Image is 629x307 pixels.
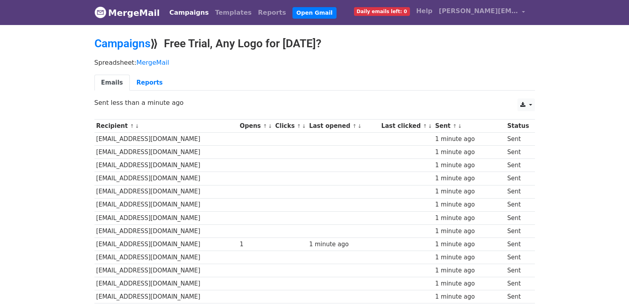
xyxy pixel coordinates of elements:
td: Sent [505,251,531,264]
td: [EMAIL_ADDRESS][DOMAIN_NAME] [94,133,238,146]
div: 1 minute ago [435,187,503,196]
td: [EMAIL_ADDRESS][DOMAIN_NAME] [94,264,238,277]
th: Recipient [94,120,238,133]
div: 1 minute ago [435,214,503,223]
th: Last clicked [379,120,433,133]
div: 1 minute ago [435,148,503,157]
div: 1 minute ago [435,253,503,262]
a: Campaigns [166,5,212,21]
span: Daily emails left: 0 [354,7,410,16]
h2: ⟫ Free Trial, Any Logo for [DATE]? [94,37,535,50]
a: Reports [130,75,169,91]
a: MergeMail [137,59,169,66]
a: ↑ [130,123,134,129]
div: 1 minute ago [435,279,503,288]
td: [EMAIL_ADDRESS][DOMAIN_NAME] [94,277,238,290]
a: ↓ [458,123,462,129]
td: Sent [505,146,531,159]
a: ↓ [358,123,362,129]
a: Open Gmail [292,7,337,19]
div: 1 minute ago [435,200,503,209]
a: ↑ [453,123,457,129]
div: 1 minute ago [435,266,503,275]
div: 1 minute ago [435,174,503,183]
a: ↓ [135,123,139,129]
th: Sent [433,120,506,133]
div: 1 minute ago [309,240,377,249]
td: [EMAIL_ADDRESS][DOMAIN_NAME] [94,159,238,172]
p: Spreadsheet: [94,58,535,67]
td: [EMAIL_ADDRESS][DOMAIN_NAME] [94,211,238,224]
div: 1 minute ago [435,292,503,301]
th: Status [505,120,531,133]
th: Last opened [307,120,379,133]
td: [EMAIL_ADDRESS][DOMAIN_NAME] [94,146,238,159]
td: Sent [505,237,531,251]
span: [PERSON_NAME][EMAIL_ADDRESS][DOMAIN_NAME] [439,6,518,16]
a: MergeMail [94,4,160,21]
a: Templates [212,5,255,21]
a: Emails [94,75,130,91]
td: [EMAIL_ADDRESS][DOMAIN_NAME] [94,224,238,237]
div: 1 minute ago [435,240,503,249]
td: [EMAIL_ADDRESS][DOMAIN_NAME] [94,290,238,303]
a: ↓ [428,123,432,129]
td: [EMAIL_ADDRESS][DOMAIN_NAME] [94,185,238,198]
a: ↑ [263,123,267,129]
a: Reports [255,5,289,21]
td: Sent [505,133,531,146]
a: Help [413,3,436,19]
img: MergeMail logo [94,6,106,18]
a: ↑ [423,123,427,129]
a: Daily emails left: 0 [351,3,413,19]
td: Sent [505,185,531,198]
a: ↓ [268,123,272,129]
a: ↑ [297,123,301,129]
div: 1 minute ago [435,161,503,170]
td: Sent [505,277,531,290]
td: [EMAIL_ADDRESS][DOMAIN_NAME] [94,251,238,264]
a: ↑ [352,123,357,129]
td: Sent [505,198,531,211]
td: Sent [505,224,531,237]
td: Sent [505,211,531,224]
td: Sent [505,172,531,185]
td: Sent [505,290,531,303]
td: [EMAIL_ADDRESS][DOMAIN_NAME] [94,237,238,251]
div: 1 [240,240,271,249]
td: Sent [505,159,531,172]
p: Sent less than a minute ago [94,98,535,107]
div: 1 minute ago [435,135,503,144]
th: Opens [238,120,273,133]
div: 1 minute ago [435,227,503,236]
td: Sent [505,264,531,277]
th: Clicks [273,120,307,133]
a: ↓ [302,123,306,129]
td: [EMAIL_ADDRESS][DOMAIN_NAME] [94,172,238,185]
td: [EMAIL_ADDRESS][DOMAIN_NAME] [94,198,238,211]
a: [PERSON_NAME][EMAIL_ADDRESS][DOMAIN_NAME] [436,3,529,22]
a: Campaigns [94,37,150,50]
